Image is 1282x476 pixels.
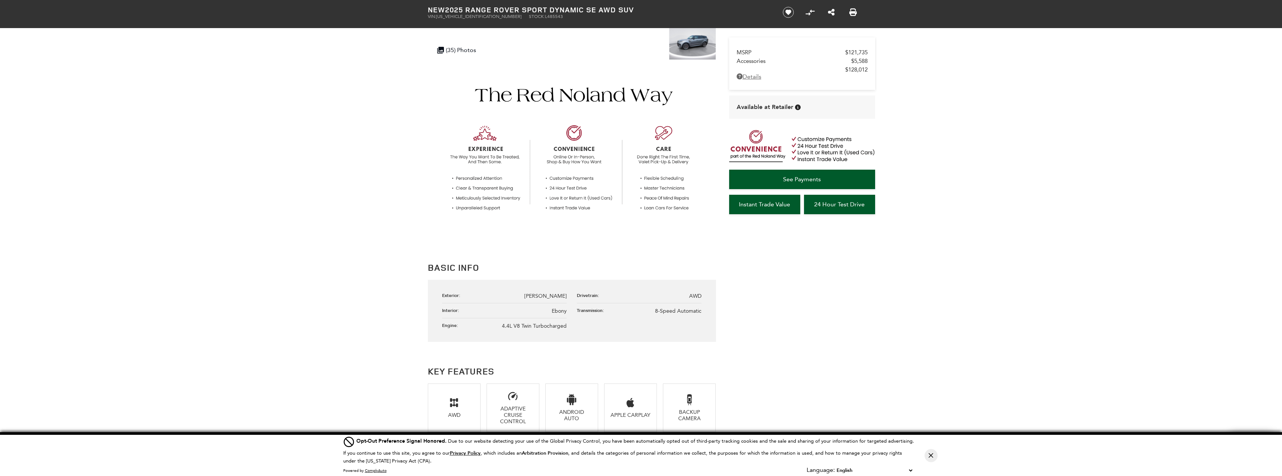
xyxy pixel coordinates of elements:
div: Vehicle is in stock and ready for immediate delivery. Due to demand, availability is subject to c... [795,104,801,110]
span: 8-Speed Automatic [655,308,701,314]
span: 24 Hour Test Drive [814,201,865,208]
h2: Key Features [428,364,716,378]
a: ComplyAuto [365,468,387,473]
span: Instant Trade Value [739,201,790,208]
a: 24 Hour Test Drive [804,195,875,214]
a: Details [737,73,868,80]
span: 4.4L V8 Twin Turbocharged [502,323,567,329]
div: Engine: [442,322,462,328]
span: $5,588 [851,58,868,64]
iframe: YouTube video player [729,218,875,336]
a: See Payments [729,170,875,189]
div: Backup Camera [669,409,710,422]
span: $121,735 [845,49,868,56]
strong: New [428,4,445,15]
span: [PERSON_NAME] [524,293,567,299]
span: Opt-Out Preference Signal Honored . [356,437,448,445]
div: Transmission: [577,307,608,313]
div: Drivetrain: [577,292,603,298]
div: Android Auto [551,409,592,422]
span: VIN: [428,14,436,19]
span: $128,012 [845,66,868,73]
div: Interior: [442,307,463,313]
div: Due to our website detecting your use of the Global Privacy Control, you have been automatically ... [356,437,914,445]
a: Print this New 2025 Range Rover Sport Dynamic SE AWD SUV [849,8,857,17]
img: New 2025 Eiger Grey Land Rover Dynamic SE image 4 [669,24,716,60]
a: Share this New 2025 Range Rover Sport Dynamic SE AWD SUV [828,8,835,17]
span: Stock: [529,14,545,19]
strong: Arbitration Provision [522,450,568,457]
div: Powered by [343,469,387,473]
span: MSRP [737,49,845,56]
select: Language Select [835,466,914,475]
button: Save vehicle [780,6,797,18]
u: Privacy Policy [450,450,481,457]
span: Accessories [737,58,851,64]
div: AWD [434,412,475,418]
span: AWD [689,293,701,299]
span: [US_VEHICLE_IDENTIFICATION_NUMBER] [436,14,521,19]
a: MSRP $121,735 [737,49,868,56]
a: Privacy Policy [450,450,481,456]
div: Apple CarPlay [610,412,651,418]
div: Language: [807,467,835,473]
div: Exterior: [442,292,464,298]
span: L485543 [545,14,563,19]
button: Compare Vehicle [804,7,816,18]
h1: 2025 Range Rover Sport Dynamic SE AWD SUV [428,6,770,14]
a: Instant Trade Value [729,195,800,214]
div: (35) Photos [433,43,480,57]
button: Close Button [925,449,938,462]
h2: Basic Info [428,261,716,274]
span: Ebony [552,308,567,314]
a: Accessories $5,588 [737,58,868,64]
a: $128,012 [737,66,868,73]
p: If you continue to use this site, you agree to our , which includes an , and details the categori... [343,450,902,464]
span: Available at Retailer [737,103,793,111]
div: Adaptive Cruise Control [493,406,533,425]
span: See Payments [783,176,821,183]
